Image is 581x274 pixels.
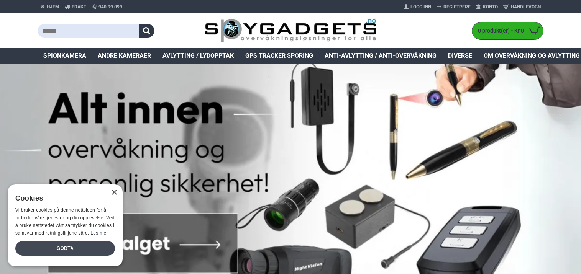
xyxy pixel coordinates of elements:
[483,3,498,10] span: Konto
[484,51,580,60] span: Om overvåkning og avlytting
[245,51,313,60] span: GPS Tracker Sporing
[472,22,543,39] a: 0 produkt(er) - Kr 0
[15,190,110,207] div: Cookies
[98,3,122,10] span: 940 99 099
[434,1,473,13] a: Registrere
[325,51,437,60] span: Anti-avlytting / Anti-overvåkning
[319,48,442,64] a: Anti-avlytting / Anti-overvåkning
[205,18,377,43] img: SpyGadgets.no
[511,3,541,10] span: Handlevogn
[448,51,472,60] span: Diverse
[442,48,478,64] a: Diverse
[443,3,471,10] span: Registrere
[472,27,526,35] span: 0 produkt(er) - Kr 0
[90,230,108,236] a: Les mer, opens a new window
[240,48,319,64] a: GPS Tracker Sporing
[43,51,86,60] span: Spionkamera
[501,1,543,13] a: Handlevogn
[473,1,501,13] a: Konto
[410,3,431,10] span: Logg Inn
[15,207,115,235] span: Vi bruker cookies på denne nettsiden for å forbedre våre tjenester og din opplevelse. Ved å bruke...
[38,48,92,64] a: Spionkamera
[111,190,117,196] div: Close
[162,51,234,60] span: Avlytting / Lydopptak
[15,241,115,256] div: Godta
[401,1,434,13] a: Logg Inn
[157,48,240,64] a: Avlytting / Lydopptak
[47,3,59,10] span: Hjem
[98,51,151,60] span: Andre kameraer
[72,3,86,10] span: Frakt
[92,48,157,64] a: Andre kameraer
